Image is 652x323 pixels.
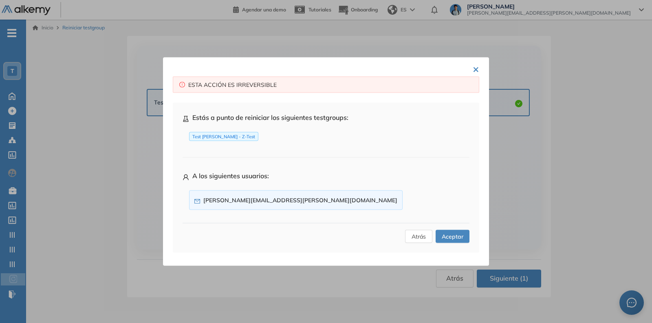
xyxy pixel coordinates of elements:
[442,232,463,241] span: Aceptar
[179,82,185,88] span: exclamation-circle
[405,230,432,243] button: Atrás
[203,197,397,204] strong: [PERSON_NAME][EMAIL_ADDRESS][PERSON_NAME][DOMAIN_NAME]
[183,171,469,181] h5: A los siguientes usuarios:
[183,113,469,122] h5: Estás a punto de reiniciar los siguientes testgroups:
[183,116,189,122] span: experiment
[183,174,189,181] span: user
[194,199,200,204] span: mail
[189,132,258,141] span: Test [PERSON_NAME] - Z-Test
[436,230,469,243] button: Aceptar
[412,232,426,241] span: Atrás
[473,61,479,77] button: ×
[188,80,473,89] div: ESTA ACCIÓN ES IRREVERSIBLE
